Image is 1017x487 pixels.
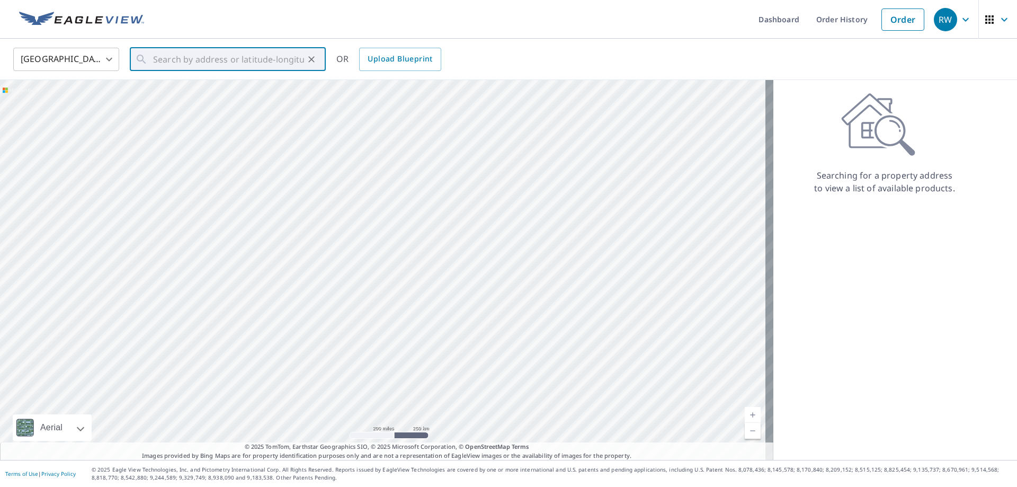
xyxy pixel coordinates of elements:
[304,52,319,67] button: Clear
[934,8,957,31] div: RW
[19,12,144,28] img: EV Logo
[745,423,761,439] a: Current Level 5, Zoom Out
[5,471,76,477] p: |
[37,414,66,441] div: Aerial
[153,45,304,74] input: Search by address or latitude-longitude
[245,442,529,451] span: © 2025 TomTom, Earthstar Geographics SIO, © 2025 Microsoft Corporation, ©
[465,442,510,450] a: OpenStreetMap
[814,169,956,194] p: Searching for a property address to view a list of available products.
[881,8,924,31] a: Order
[359,48,441,71] a: Upload Blueprint
[512,442,529,450] a: Terms
[13,45,119,74] div: [GEOGRAPHIC_DATA]
[92,466,1012,482] p: © 2025 Eagle View Technologies, Inc. and Pictometry International Corp. All Rights Reserved. Repo...
[336,48,441,71] div: OR
[745,407,761,423] a: Current Level 5, Zoom In
[368,52,432,66] span: Upload Blueprint
[5,470,38,477] a: Terms of Use
[13,414,92,441] div: Aerial
[41,470,76,477] a: Privacy Policy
